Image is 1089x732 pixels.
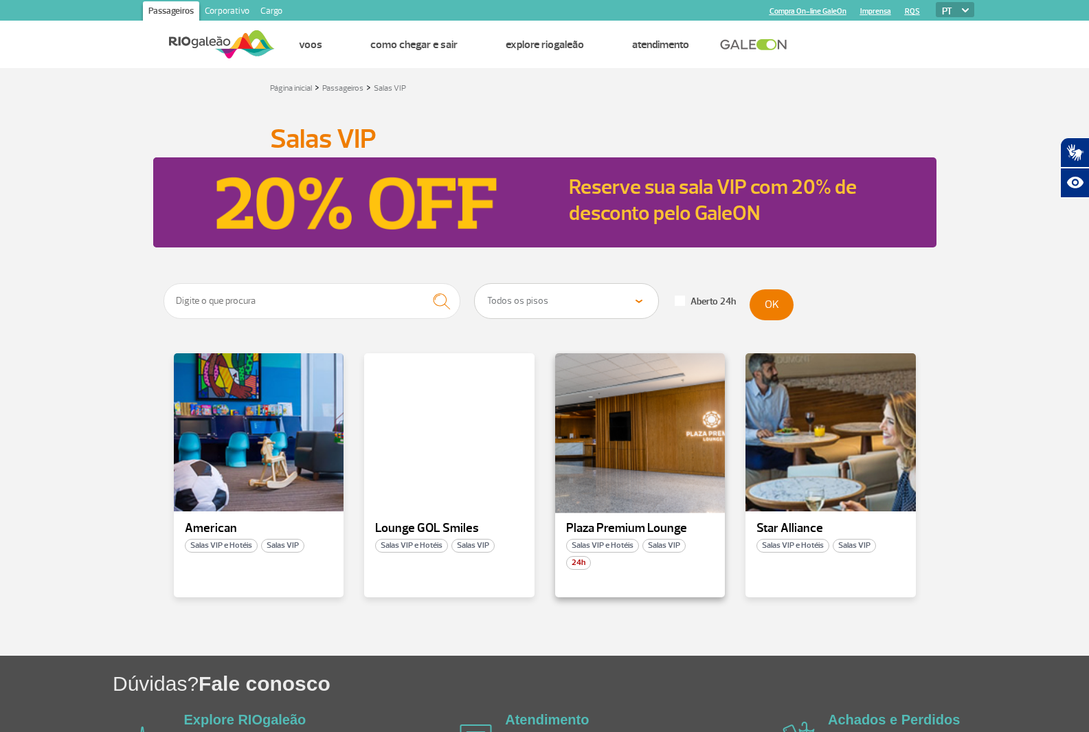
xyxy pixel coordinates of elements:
[366,79,371,95] a: >
[153,157,561,247] img: Reserve sua sala VIP com 20% de desconto pelo GaleON
[374,83,406,93] a: Salas VIP
[255,1,288,23] a: Cargo
[505,712,589,727] a: Atendimento
[199,672,330,695] span: Fale conosco
[506,38,584,52] a: Explore RIOgaleão
[143,1,199,23] a: Passageiros
[375,539,448,553] span: Salas VIP e Hotéis
[675,296,736,308] label: Aberto 24h
[375,522,524,535] p: Lounge GOL Smiles
[184,712,306,727] a: Explore RIOgaleão
[322,83,363,93] a: Passageiros
[642,539,686,553] span: Salas VIP
[113,669,1089,698] h1: Dúvidas?
[905,7,920,16] a: RQS
[632,38,689,52] a: Atendimento
[1060,137,1089,168] button: Abrir tradutor de língua de sinais.
[370,38,458,52] a: Como chegar e sair
[1060,168,1089,198] button: Abrir recursos assistivos.
[770,7,846,16] a: Compra On-line GaleOn
[566,522,715,535] p: Plaza Premium Lounge
[270,127,820,151] h1: Salas VIP
[566,539,639,553] span: Salas VIP e Hotéis
[299,38,322,52] a: Voos
[199,1,255,23] a: Corporativo
[185,522,333,535] p: American
[833,539,876,553] span: Salas VIP
[270,83,312,93] a: Página inicial
[261,539,304,553] span: Salas VIP
[315,79,319,95] a: >
[750,289,794,320] button: OK
[566,556,591,570] span: 24h
[451,539,495,553] span: Salas VIP
[569,174,857,226] a: Reserve sua sala VIP com 20% de desconto pelo GaleON
[1060,137,1089,198] div: Plugin de acessibilidade da Hand Talk.
[756,539,829,553] span: Salas VIP e Hotéis
[185,539,258,553] span: Salas VIP e Hotéis
[164,283,461,319] input: Digite o que procura
[828,712,960,727] a: Achados e Perdidos
[860,7,891,16] a: Imprensa
[756,522,905,535] p: Star Alliance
